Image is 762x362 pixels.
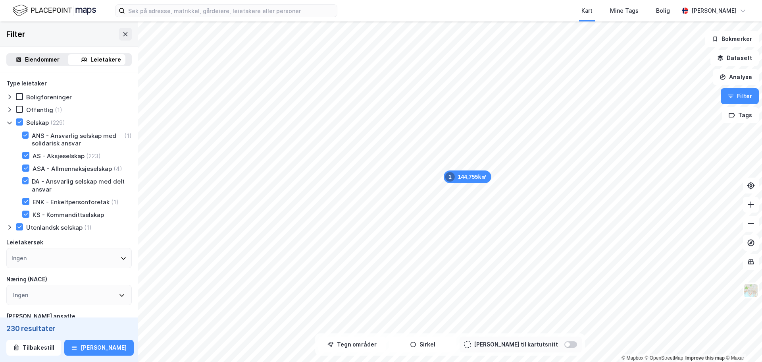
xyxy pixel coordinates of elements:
img: logo.f888ab2527a4732fd821a326f86c7f29.svg [13,4,96,17]
button: Filter [721,88,759,104]
div: Mine Tags [610,6,639,15]
div: Type leietaker [6,79,47,88]
div: KS - Kommandittselskap [33,211,104,219]
div: ASA - Allmennaksjeselskap [33,165,112,172]
div: (1) [55,106,62,114]
div: Map marker [444,170,491,183]
div: (229) [50,119,65,126]
button: Tegn områder [318,337,386,352]
div: ANS - Ansvarlig selskap med solidarisk ansvar [32,132,123,147]
div: Leietakere [90,55,121,64]
div: Næring (NACE) [6,275,47,284]
div: Selskap [26,119,49,126]
div: Utenlandsk selskap [26,224,83,231]
div: ENK - Enkeltpersonforetak [33,198,110,206]
button: Tilbakestill [6,340,61,356]
div: Kart [581,6,593,15]
div: Leietakersøk [6,238,43,247]
div: (4) [114,165,122,172]
button: Sirkel [389,337,456,352]
input: Søk på adresse, matrikkel, gårdeiere, leietakere eller personer [125,5,337,17]
div: Ingen [13,290,28,300]
div: 1 [445,172,455,182]
div: (1) [84,224,92,231]
div: (1) [111,198,119,206]
div: AS - Aksjeselskap [33,152,85,160]
iframe: Chat Widget [722,324,762,362]
button: [PERSON_NAME] [64,340,133,356]
div: [PERSON_NAME] ansatte [6,312,75,321]
button: Analyse [713,69,759,85]
div: DA - Ansvarlig selskap med delt ansvar [32,178,132,193]
div: [PERSON_NAME] til kartutsnitt [474,340,558,349]
div: 230 resultater [6,324,134,333]
div: (223) [86,152,101,160]
div: (1) [124,132,132,139]
div: Filter [6,28,25,41]
a: Improve this map [685,355,725,361]
div: Offentlig [26,106,53,114]
button: Tags [722,107,759,123]
div: Boligforeninger [26,93,72,101]
a: Mapbox [622,355,643,361]
div: Ingen [12,254,27,263]
div: Bolig [656,6,670,15]
button: Datasett [710,50,759,66]
div: [PERSON_NAME] [691,6,737,15]
button: Bokmerker [705,31,759,47]
img: Z [743,283,758,298]
div: Eiendommer [25,55,60,64]
a: OpenStreetMap [645,355,683,361]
